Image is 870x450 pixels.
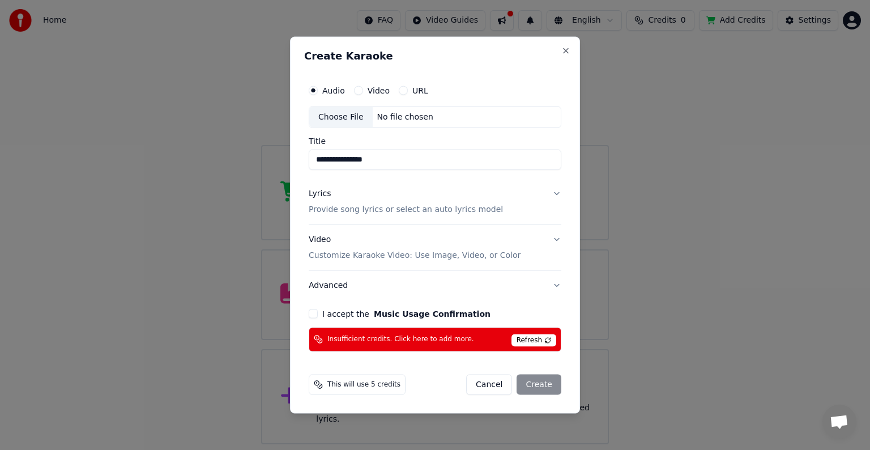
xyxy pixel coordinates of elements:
button: I accept the [374,309,491,317]
span: This will use 5 credits [327,380,400,389]
button: LyricsProvide song lyrics or select an auto lyrics model [309,179,561,224]
button: Advanced [309,270,561,300]
label: Audio [322,87,345,95]
label: URL [412,87,428,95]
span: Insufficient credits. Click here to add more. [327,335,474,344]
button: Cancel [466,374,512,394]
div: Choose File [309,107,373,128]
div: Video [309,234,521,261]
button: VideoCustomize Karaoke Video: Use Image, Video, or Color [309,225,561,270]
div: Lyrics [309,188,331,199]
h2: Create Karaoke [304,51,566,61]
p: Customize Karaoke Video: Use Image, Video, or Color [309,249,521,261]
label: Video [368,87,390,95]
label: I accept the [322,309,491,317]
span: Refresh [511,334,556,346]
label: Title [309,137,561,145]
div: No file chosen [373,112,438,123]
p: Provide song lyrics or select an auto lyrics model [309,204,503,215]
